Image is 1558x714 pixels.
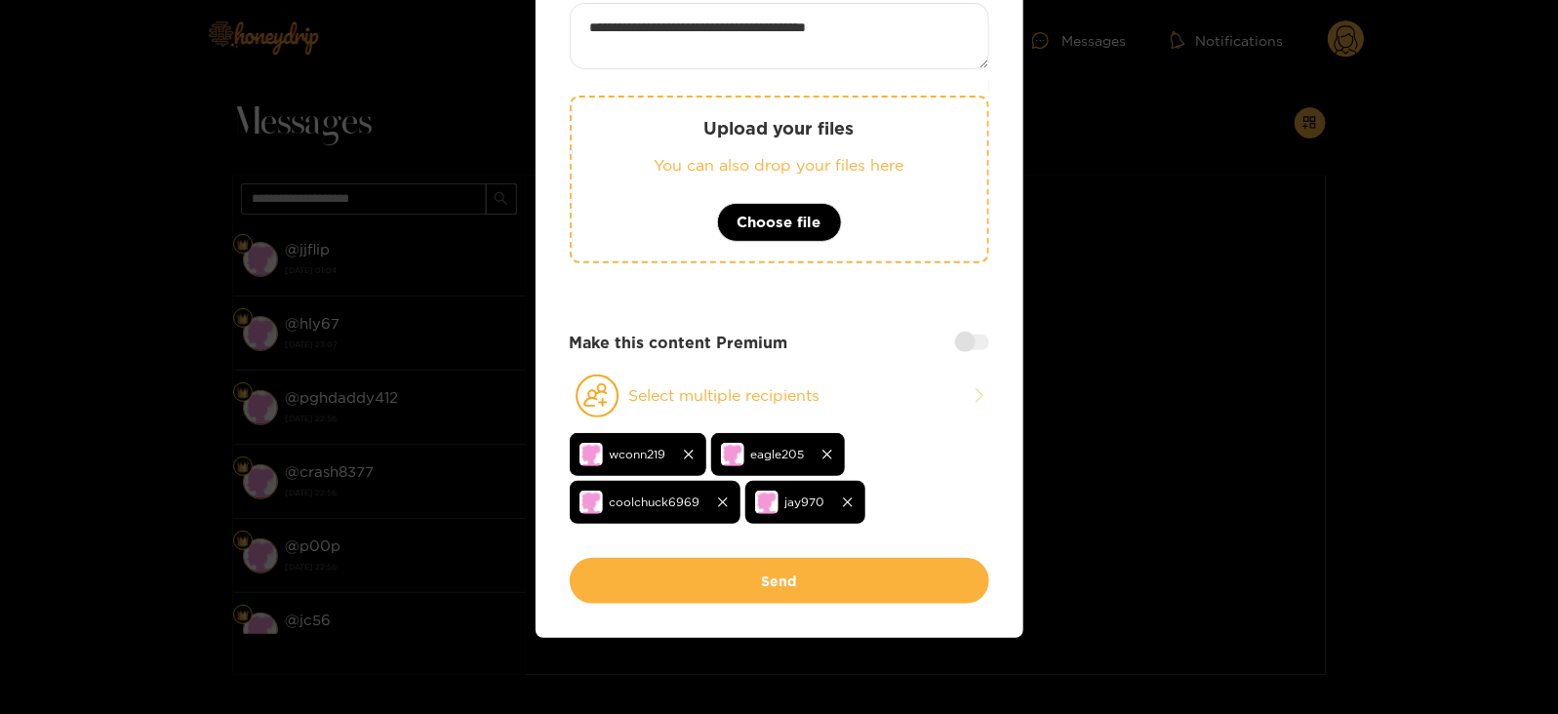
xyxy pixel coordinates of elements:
[579,491,603,514] img: no-avatar.png
[570,374,989,418] button: Select multiple recipients
[610,443,666,465] span: wconn219
[721,443,744,466] img: no-avatar.png
[611,117,948,139] p: Upload your files
[611,154,948,177] p: You can also drop your files here
[717,203,842,242] button: Choose file
[755,491,779,514] img: no-avatar.png
[610,491,700,513] span: coolchuck6969
[751,443,805,465] span: eagle205
[785,491,825,513] span: jay970
[738,211,821,234] span: Choose file
[579,443,603,466] img: no-avatar.png
[570,558,989,604] button: Send
[570,332,788,354] strong: Make this content Premium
